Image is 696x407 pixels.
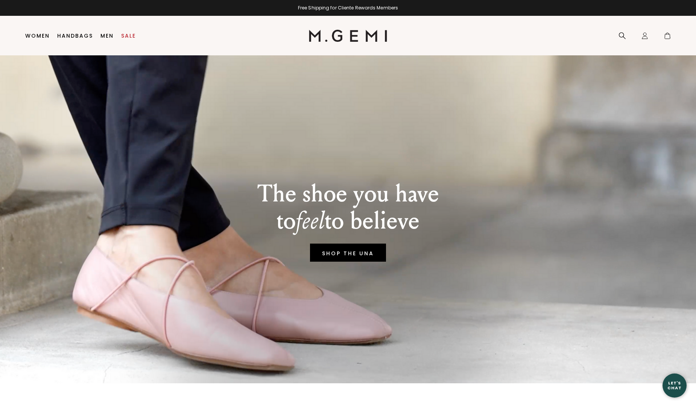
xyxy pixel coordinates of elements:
[25,33,50,39] a: Women
[257,207,439,235] p: to to believe
[100,33,114,39] a: Men
[257,180,439,207] p: The shoe you have
[663,381,687,390] div: Let's Chat
[57,33,93,39] a: Handbags
[121,33,136,39] a: Sale
[296,206,325,235] em: feel
[309,30,388,42] img: M.Gemi
[310,244,386,262] a: SHOP THE UNA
